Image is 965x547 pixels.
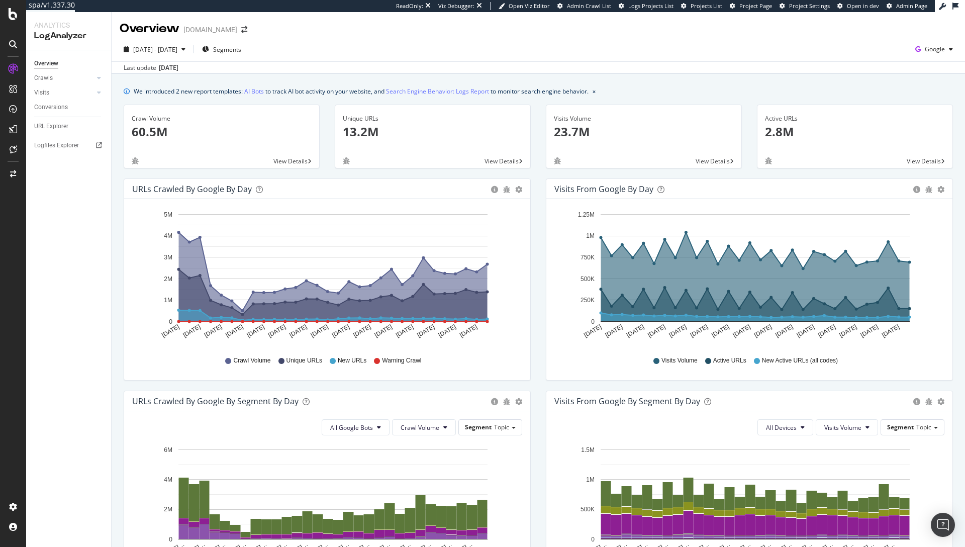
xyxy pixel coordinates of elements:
text: 500K [581,276,595,283]
span: All Devices [766,423,797,432]
a: Overview [34,58,104,69]
span: New Active URLs (all codes) [762,356,838,365]
a: Visits [34,87,94,98]
text: [DATE] [625,323,645,339]
text: [DATE] [668,323,688,339]
a: Admin Page [887,2,927,10]
div: Visits from Google By Segment By Day [554,396,700,406]
span: Crawl Volume [233,356,270,365]
text: 1M [164,297,172,304]
button: [DATE] - [DATE] [120,41,189,57]
button: close banner [590,84,598,99]
a: Search Engine Behavior: Logs Report [386,86,489,97]
span: Open Viz Editor [509,2,550,10]
div: Open Intercom Messenger [931,513,955,537]
span: Topic [916,423,931,431]
text: 2M [164,506,172,513]
span: Crawl Volume [401,423,439,432]
div: URL Explorer [34,121,68,132]
div: ReadOnly: [396,2,423,10]
span: Unique URLs [286,356,322,365]
div: Logfiles Explorer [34,140,79,151]
div: Overview [34,58,58,69]
div: gear [937,186,944,193]
div: info banner [124,86,953,97]
div: [DATE] [159,63,178,72]
span: Warning Crawl [382,356,421,365]
span: [DATE] - [DATE] [133,45,177,54]
span: Project Settings [789,2,830,10]
div: bug [554,157,561,164]
div: gear [515,186,522,193]
a: Admin Crawl List [557,2,611,10]
div: bug [503,398,510,405]
span: Google [925,45,945,53]
span: Open in dev [847,2,879,10]
p: 60.5M [132,123,312,140]
text: [DATE] [373,323,394,339]
div: Active URLs [765,114,945,123]
text: [DATE] [774,323,794,339]
svg: A chart. [132,207,519,347]
text: [DATE] [796,323,816,339]
a: Crawls [34,73,94,83]
div: Conversions [34,102,68,113]
text: [DATE] [288,323,308,339]
div: LogAnalyzer [34,30,103,42]
text: 750K [581,254,595,261]
span: Active URLs [713,356,746,365]
span: Project Page [739,2,772,10]
text: 4M [164,233,172,240]
text: 1.5M [581,446,595,453]
text: 2M [164,276,172,283]
span: New URLs [338,356,366,365]
span: Visits Volume [824,423,861,432]
div: Analytics [34,20,103,30]
span: Segments [213,45,241,54]
text: [DATE] [182,323,202,339]
text: 250K [581,297,595,304]
div: Visits from Google by day [554,184,653,194]
button: All Devices [757,419,813,435]
text: 500K [581,506,595,513]
a: Project Page [730,2,772,10]
span: View Details [907,157,941,165]
text: [DATE] [416,323,436,339]
span: Admin Crawl List [567,2,611,10]
span: View Details [485,157,519,165]
text: [DATE] [352,323,372,339]
text: [DATE] [267,323,287,339]
div: circle-info [491,186,498,193]
a: Logs Projects List [619,2,673,10]
text: 4M [164,476,172,483]
span: Admin Page [896,2,927,10]
text: 1.25M [578,211,595,218]
div: Overview [120,20,179,37]
button: Crawl Volume [392,419,456,435]
span: Logs Projects List [628,2,673,10]
span: Topic [494,423,509,431]
a: Logfiles Explorer [34,140,104,151]
text: [DATE] [203,323,223,339]
a: Conversions [34,102,104,113]
div: bug [925,186,932,193]
div: URLs Crawled by Google By Segment By Day [132,396,299,406]
a: Open Viz Editor [499,2,550,10]
text: [DATE] [246,323,266,339]
button: Segments [198,41,245,57]
p: 2.8M [765,123,945,140]
div: Last update [124,63,178,72]
div: Visits Volume [554,114,734,123]
text: [DATE] [859,323,880,339]
div: circle-info [913,186,920,193]
text: [DATE] [310,323,330,339]
text: [DATE] [881,323,901,339]
a: Open in dev [837,2,879,10]
a: Project Settings [780,2,830,10]
text: [DATE] [604,323,624,339]
div: Visits [34,87,49,98]
text: [DATE] [224,323,244,339]
p: 13.2M [343,123,523,140]
text: [DATE] [817,323,837,339]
